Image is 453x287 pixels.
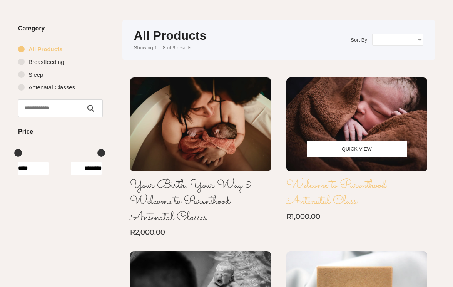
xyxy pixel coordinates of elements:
[18,68,102,81] a: Sleep
[307,141,407,157] a: Quick View
[286,176,386,210] a: Welcome to Parenthood Antenatal Class
[18,43,102,55] a: All Products
[18,123,102,146] h3: Price
[18,81,102,94] a: Antenatal Classes
[130,77,271,171] img: Your Birth, Your Way & Welcome to Parenthood Antenatal Classes
[134,45,192,50] span: Showing 1 – 8 of 9 results
[286,77,427,171] img: Welcome to Parenthood Antenatal Class
[18,55,102,68] a: Breastfeeding
[351,37,367,42] label: Sort By
[18,20,102,43] h3: Category
[130,228,165,237] a: R2,000.00
[134,29,206,42] h1: All Products
[130,176,252,226] a: Your Birth, Your Way & Welcome to Parenthood Antenatal Classes
[286,212,320,221] a: R1,000.00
